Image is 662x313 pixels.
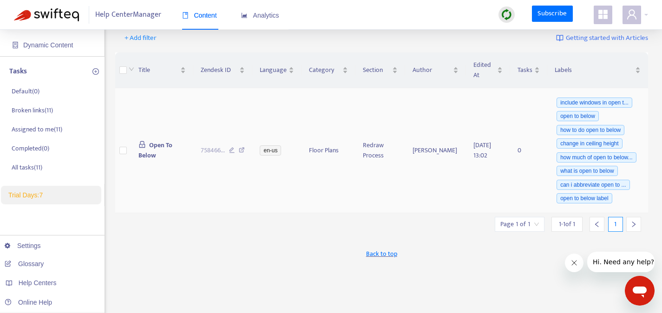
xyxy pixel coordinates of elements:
th: Category [302,52,355,88]
span: right [630,221,637,228]
th: Language [252,52,302,88]
p: Broken links ( 11 ) [12,105,53,115]
p: Completed ( 0 ) [12,143,49,153]
p: All tasks ( 11 ) [12,163,42,172]
a: Online Help [5,299,52,306]
span: Dynamic Content [23,41,73,49]
span: Open To Below [138,140,173,161]
span: Zendesk ID [201,65,238,75]
div: 1 [608,217,623,232]
span: Section [363,65,390,75]
span: 1 - 1 of 1 [559,219,575,229]
a: Subscribe [532,6,573,22]
img: image-link [556,34,564,42]
span: Category [309,65,341,75]
td: 0 [510,88,547,213]
a: Getting started with Articles [556,31,648,46]
span: book [182,12,189,19]
span: plus-circle [92,68,99,75]
span: Language [260,65,287,75]
th: Author [405,52,466,88]
th: Zendesk ID [193,52,253,88]
span: Content [182,12,217,19]
span: Analytics [241,12,279,19]
a: Settings [5,242,41,249]
span: include windows in open t... [557,98,632,108]
span: open to below label [557,193,612,203]
span: appstore [597,9,609,20]
span: change in ceiling height [557,138,622,149]
iframe: Button to launch messaging window [625,276,655,306]
span: open to below [557,111,599,121]
button: + Add filter [118,31,164,46]
td: Redraw Process [355,88,405,213]
img: sync.dc5367851b00ba804db3.png [501,9,512,20]
th: Title [131,52,193,88]
span: how to do open to below [557,125,624,135]
span: left [594,221,600,228]
span: Tasks [518,65,532,75]
span: what is open to below [557,166,617,176]
a: Glossary [5,260,44,267]
span: [DATE] 13:02 [473,140,491,161]
span: Help Center Manager [95,6,161,24]
td: [PERSON_NAME] [405,88,466,213]
span: Author [413,65,451,75]
img: Swifteq [14,8,79,21]
span: down [129,66,134,72]
p: Default ( 0 ) [12,86,39,96]
p: Tasks [9,66,27,77]
td: Floor Plans [302,88,355,213]
span: Help Centers [19,279,57,287]
iframe: Message from company [587,252,655,272]
span: Trial Days: 7 [8,191,43,199]
span: container [12,42,19,48]
th: Labels [547,52,648,88]
span: user [626,9,637,20]
span: Title [138,65,178,75]
iframe: Close message [565,254,583,272]
span: + Add filter [125,33,157,44]
span: can i abbreviate open to ... [557,180,629,190]
th: Tasks [510,52,547,88]
th: Edited At [466,52,510,88]
span: en-us [260,145,281,156]
span: 758466 ... [201,145,225,156]
span: area-chart [241,12,248,19]
th: Section [355,52,405,88]
span: Getting started with Articles [566,33,648,44]
p: Assigned to me ( 11 ) [12,124,62,134]
span: Back to top [366,249,397,259]
span: lock [138,141,146,148]
span: Edited At [473,60,495,80]
span: Labels [555,65,633,75]
span: how much of open to below... [557,152,636,163]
